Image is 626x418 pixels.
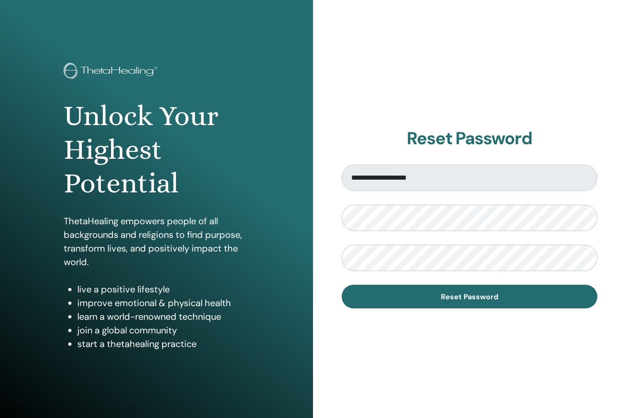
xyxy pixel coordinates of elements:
[64,99,250,201] h1: Unlock Your Highest Potential
[342,285,597,308] button: Reset Password
[64,214,250,269] p: ThetaHealing empowers people of all backgrounds and religions to find purpose, transform lives, a...
[77,323,250,337] li: join a global community
[441,292,498,302] span: Reset Password
[77,337,250,351] li: start a thetahealing practice
[342,128,597,149] h2: Reset Password
[77,296,250,310] li: improve emotional & physical health
[77,310,250,323] li: learn a world-renowned technique
[77,282,250,296] li: live a positive lifestyle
